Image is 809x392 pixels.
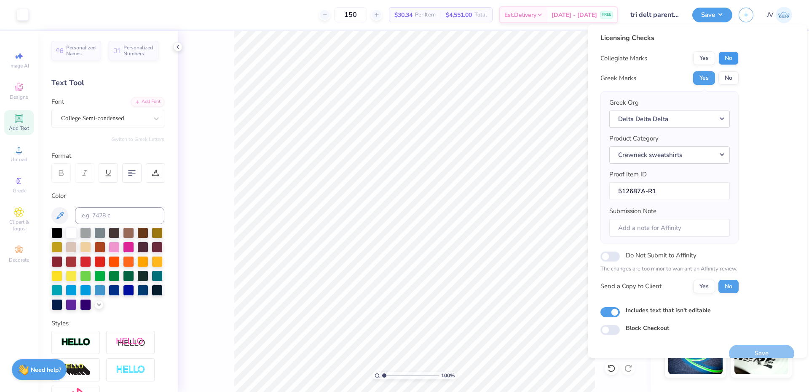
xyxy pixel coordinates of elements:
[415,11,436,19] span: Per Item
[624,6,686,23] input: Untitled Design
[693,280,715,293] button: Yes
[718,51,739,65] button: No
[626,324,669,333] label: Block Checkout
[609,111,730,128] button: Delta Delta Delta
[600,281,662,291] div: Send a Copy to Client
[9,257,29,263] span: Decorate
[693,71,715,85] button: Yes
[51,97,64,107] label: Font
[609,134,659,143] label: Product Category
[776,7,792,23] img: Jo Vincent
[767,7,792,23] a: JV
[441,372,455,379] span: 100 %
[446,11,472,19] span: $4,551.00
[552,11,597,19] span: [DATE] - [DATE]
[51,319,164,328] div: Styles
[10,94,28,100] span: Designs
[75,207,164,224] input: e.g. 7428 c
[609,98,639,108] label: Greek Org
[626,306,711,315] label: Includes text that isn't editable
[504,11,536,19] span: Est. Delivery
[474,11,487,19] span: Total
[116,365,145,375] img: Negative Space
[4,219,34,232] span: Clipart & logos
[51,77,164,89] div: Text Tool
[600,33,739,43] div: Licensing Checks
[61,338,91,347] img: Stroke
[600,54,647,63] div: Collegiate Marks
[600,265,739,273] p: The changes are too minor to warrant an Affinity review.
[116,337,145,348] img: Shadow
[394,11,413,19] span: $30.34
[693,51,715,65] button: Yes
[51,151,165,161] div: Format
[609,146,730,164] button: Crewneck sweatshirts
[600,73,636,83] div: Greek Marks
[131,97,164,107] div: Add Font
[609,170,647,179] label: Proof Item ID
[609,219,730,237] input: Add a note for Affinity
[718,71,739,85] button: No
[626,250,696,261] label: Do Not Submit to Affinity
[31,366,61,374] strong: Need help?
[11,156,27,163] span: Upload
[123,45,153,57] span: Personalized Numbers
[66,45,96,57] span: Personalized Names
[767,10,774,20] span: JV
[112,136,164,143] button: Switch to Greek Letters
[609,206,656,216] label: Submission Note
[51,191,164,201] div: Color
[602,12,611,18] span: FREE
[9,62,29,69] span: Image AI
[334,7,367,22] input: – –
[13,187,26,194] span: Greek
[718,280,739,293] button: No
[692,8,732,22] button: Save
[9,125,29,132] span: Add Text
[61,363,91,377] img: 3d Illusion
